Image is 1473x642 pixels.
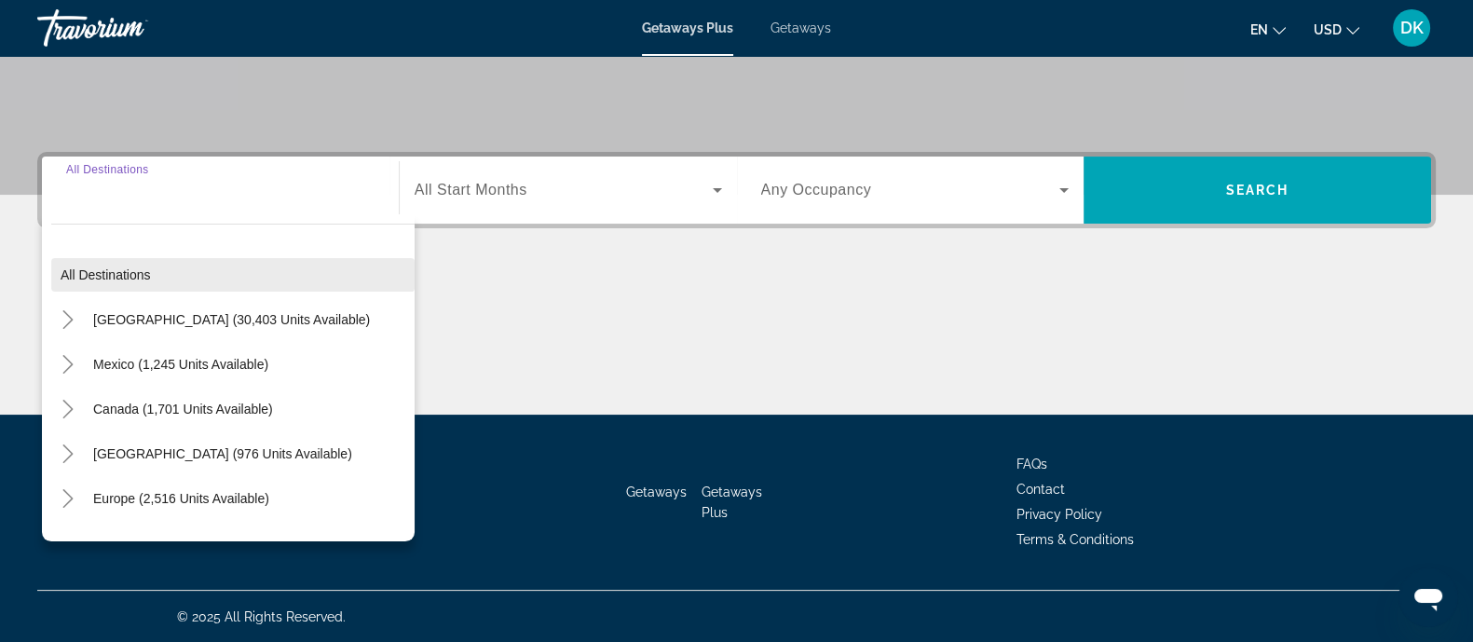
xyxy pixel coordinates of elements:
[1387,8,1436,48] button: User Menu
[1250,22,1268,37] span: en
[1398,567,1458,627] iframe: Button to launch messaging window
[51,483,84,515] button: Toggle Europe (2,516 units available)
[93,491,269,506] span: Europe (2,516 units available)
[93,402,273,417] span: Canada (1,701 units available)
[771,20,831,35] a: Getaways
[1016,507,1102,522] a: Privacy Policy
[51,304,84,336] button: Toggle United States (30,403 units available)
[177,609,346,624] span: © 2025 All Rights Reserved.
[93,357,268,372] span: Mexico (1,245 units available)
[84,482,279,515] button: Europe (2,516 units available)
[84,392,282,426] button: Canada (1,701 units available)
[51,393,84,426] button: Toggle Canada (1,701 units available)
[1314,22,1342,37] span: USD
[415,182,527,198] span: All Start Months
[66,163,149,175] span: All Destinations
[1016,532,1134,547] a: Terms & Conditions
[84,437,361,471] button: [GEOGRAPHIC_DATA] (976 units available)
[37,4,224,52] a: Travorium
[702,485,762,520] a: Getaways Plus
[761,182,872,198] span: Any Occupancy
[642,20,733,35] a: Getaways Plus
[626,485,687,499] a: Getaways
[93,312,370,327] span: [GEOGRAPHIC_DATA] (30,403 units available)
[1016,457,1047,471] a: FAQs
[51,348,84,381] button: Toggle Mexico (1,245 units available)
[42,157,1431,224] div: Search widget
[1314,16,1359,43] button: Change currency
[1226,183,1289,198] span: Search
[84,348,278,381] button: Mexico (1,245 units available)
[1084,157,1431,224] button: Search
[84,526,277,560] button: Australia (207 units available)
[84,303,379,336] button: [GEOGRAPHIC_DATA] (30,403 units available)
[61,267,151,282] span: All destinations
[1400,19,1424,37] span: DK
[93,446,352,461] span: [GEOGRAPHIC_DATA] (976 units available)
[51,527,84,560] button: Toggle Australia (207 units available)
[51,438,84,471] button: Toggle Caribbean & Atlantic Islands (976 units available)
[1016,482,1065,497] a: Contact
[51,258,415,292] button: All destinations
[1250,16,1286,43] button: Change language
